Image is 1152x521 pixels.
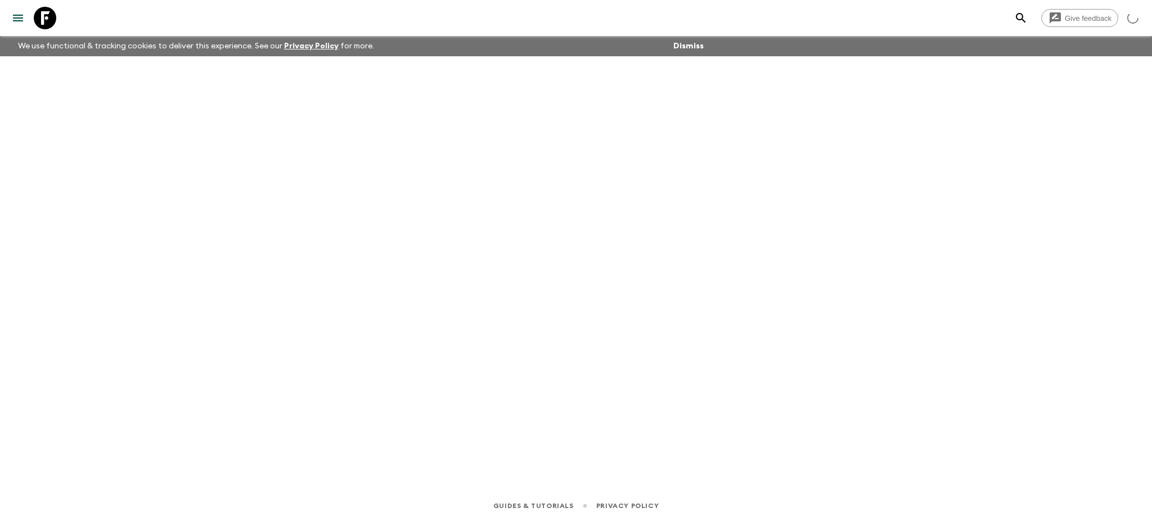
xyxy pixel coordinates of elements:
[284,42,339,50] a: Privacy Policy
[13,36,379,56] p: We use functional & tracking cookies to deliver this experience. See our for more.
[1010,7,1032,29] button: search adventures
[1041,9,1118,27] a: Give feedback
[596,500,659,512] a: Privacy Policy
[670,38,706,54] button: Dismiss
[1059,14,1118,23] span: Give feedback
[493,500,574,512] a: Guides & Tutorials
[7,7,29,29] button: menu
